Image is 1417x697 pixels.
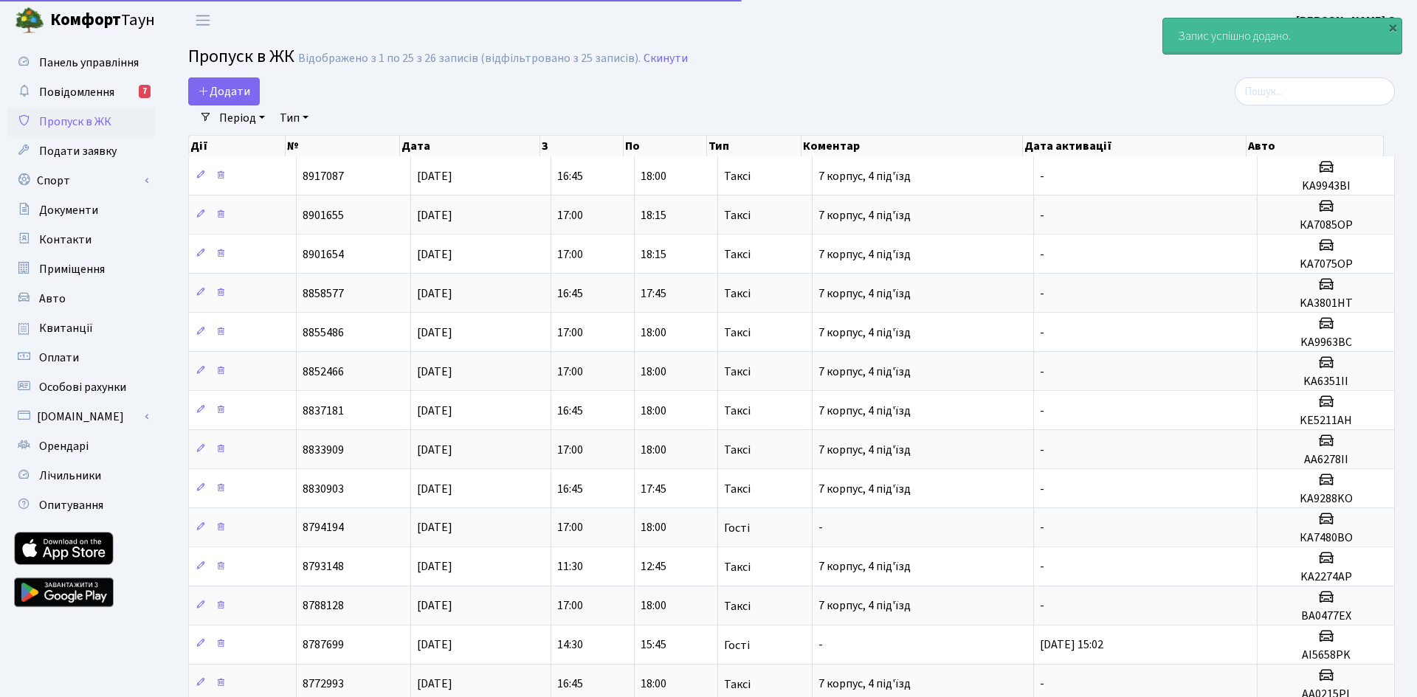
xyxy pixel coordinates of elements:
[303,403,344,419] span: 8837181
[724,405,751,417] span: Таксі
[724,522,750,534] span: Гості
[557,364,583,380] span: 17:00
[818,637,823,653] span: -
[7,372,155,402] a: Особові рахунки
[1247,136,1384,156] th: Авто
[1040,246,1044,263] span: -
[417,598,452,614] span: [DATE]
[7,490,155,520] a: Опитування
[303,676,344,693] span: 8772993
[1263,297,1388,311] h5: KA3801HT
[7,254,155,284] a: Приміщення
[724,679,751,690] span: Таксі
[39,55,139,71] span: Панель управління
[417,637,452,653] span: [DATE]
[557,520,583,536] span: 17:00
[818,168,911,184] span: 7 корпус, 4 під'їзд
[557,598,583,614] span: 17:00
[303,637,344,653] span: 8787699
[7,313,155,343] a: Квитанції
[1040,520,1044,536] span: -
[641,637,666,653] span: 15:45
[724,600,751,612] span: Таксі
[641,403,666,419] span: 18:00
[1040,676,1044,693] span: -
[417,442,452,458] span: [DATE]
[557,559,583,575] span: 11:30
[417,520,452,536] span: [DATE]
[724,249,751,260] span: Таксі
[641,598,666,614] span: 18:00
[7,431,155,461] a: Орендарі
[7,284,155,313] a: Авто
[1040,598,1044,614] span: -
[641,246,666,263] span: 18:15
[1040,285,1044,302] span: -
[818,364,911,380] span: 7 корпус, 4 під'їзд
[1040,637,1103,653] span: [DATE] 15:02
[818,676,911,693] span: 7 корпус, 4 під'їзд
[818,246,911,263] span: 7 корпус, 4 під'їзд
[39,291,66,307] span: Авто
[1263,648,1388,662] h5: AI5658PK
[417,246,452,263] span: [DATE]
[1263,492,1388,506] h5: KA9288KO
[818,481,911,497] span: 7 корпус, 4 під'їзд
[724,366,751,378] span: Таксі
[7,107,155,136] a: Пропуск в ЖК
[641,364,666,380] span: 18:00
[303,559,344,575] span: 8793148
[1263,453,1388,467] h5: AA6278II
[303,520,344,536] span: 8794194
[50,8,121,32] b: Комфорт
[303,325,344,341] span: 8855486
[7,77,155,107] a: Повідомлення7
[1163,18,1402,54] div: Запис успішно додано.
[188,44,294,69] span: Пропуск в ЖК
[818,442,911,458] span: 7 корпус, 4 під'їзд
[1263,257,1388,271] h5: KA7075OP
[1296,13,1399,29] b: [PERSON_NAME] О.
[557,481,583,497] span: 16:45
[213,105,271,131] a: Період
[7,225,155,254] a: Контакти
[801,136,1023,156] th: Коментар
[417,168,452,184] span: [DATE]
[641,325,666,341] span: 18:00
[286,136,401,156] th: №
[818,520,823,536] span: -
[39,114,111,130] span: Пропуск в ЖК
[557,285,583,302] span: 16:45
[417,325,452,341] span: [DATE]
[303,598,344,614] span: 8788128
[417,364,452,380] span: [DATE]
[198,83,250,100] span: Додати
[1263,609,1388,623] h5: BA0477EX
[641,207,666,223] span: 18:15
[724,288,751,299] span: Таксі
[818,207,911,223] span: 7 корпус, 4 під'їзд
[707,136,801,156] th: Тип
[1023,136,1247,156] th: Дата активації
[557,442,583,458] span: 17:00
[303,364,344,380] span: 8852466
[1296,12,1399,30] a: [PERSON_NAME] О.
[641,559,666,575] span: 12:45
[557,403,583,419] span: 16:45
[1263,336,1388,350] h5: KA9963BC
[724,483,751,495] span: Таксі
[39,202,98,218] span: Документи
[303,285,344,302] span: 8858577
[724,209,751,221] span: Таксі
[417,403,452,419] span: [DATE]
[185,8,221,32] button: Переключити навігацію
[39,438,89,454] span: Орендарі
[557,637,583,653] span: 14:30
[189,136,286,156] th: Дії
[724,561,751,573] span: Таксі
[7,136,155,166] a: Подати заявку
[417,481,452,497] span: [DATE]
[818,403,911,419] span: 7 корпус, 4 під'їзд
[1040,325,1044,341] span: -
[417,285,452,302] span: [DATE]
